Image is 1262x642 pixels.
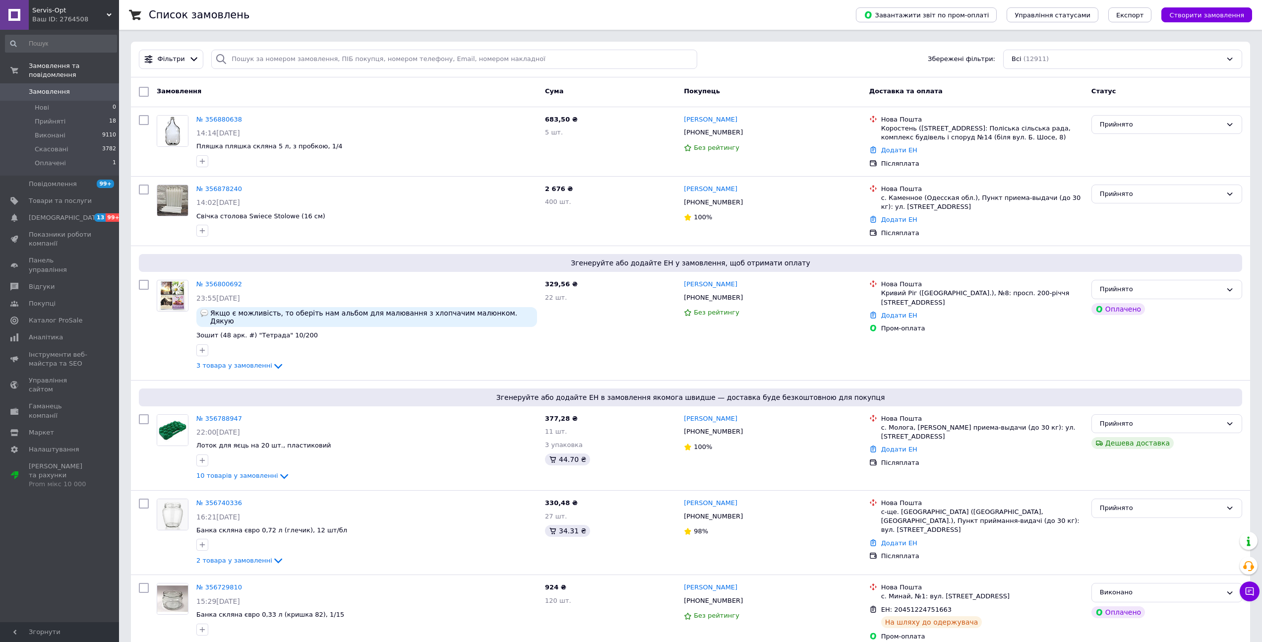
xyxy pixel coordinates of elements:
[29,282,55,291] span: Відгуки
[158,55,185,64] span: Фільтри
[196,557,284,564] a: 2 товара у замовленні
[196,116,242,123] a: № 356880638
[881,280,1083,289] div: Нова Пошта
[1015,11,1090,19] span: Управління статусами
[694,443,712,450] span: 100%
[196,362,272,369] span: 3 товара у замовленні
[196,185,242,193] a: № 356878240
[157,414,188,446] a: Фото товару
[545,294,567,301] span: 22 шт.
[157,115,188,147] a: Фото товару
[881,185,1083,193] div: Нова Пошта
[881,499,1083,508] div: Нова Пошта
[211,50,697,69] input: Пошук за номером замовлення, ПІБ покупця, номером телефону, Email, номером накладної
[196,362,284,369] a: 3 товара у замовленні
[29,462,92,489] span: [PERSON_NAME] та рахунки
[29,213,102,222] span: [DEMOGRAPHIC_DATA]
[29,62,119,79] span: Замовлення та повідомлення
[1100,503,1222,514] div: Прийнято
[1012,55,1022,64] span: Всі
[29,256,92,274] span: Панель управління
[29,196,92,205] span: Товари та послуги
[694,612,739,619] span: Без рейтингу
[29,350,92,368] span: Інструменти веб-майстра та SEO
[881,159,1083,168] div: Післяплата
[196,428,240,436] span: 22:00[DATE]
[881,508,1083,535] div: с-ще. [GEOGRAPHIC_DATA] ([GEOGRAPHIC_DATA], [GEOGRAPHIC_DATA].), Пункт приймання-видачі (до 30 кг...
[1007,7,1098,22] button: Управління статусами
[196,331,318,339] a: Зошит (48 арк. #) "Тетрада" 10/200
[157,415,188,446] img: Фото товару
[881,552,1083,561] div: Післяплата
[29,230,92,248] span: Показники роботи компанії
[545,583,566,591] span: 924 ₴
[682,196,745,209] div: [PHONE_NUMBER]
[684,115,737,125] a: [PERSON_NAME]
[29,480,92,489] div: Prom мікс 10 000
[545,185,573,193] span: 2 676 ₴
[856,7,997,22] button: Завантажити звіт по пром-оплаті
[157,583,188,614] img: Фото товару
[29,299,56,308] span: Покупці
[143,258,1238,268] span: Згенеруйте або додайте ЕН у замовлення, щоб отримати оплату
[35,103,49,112] span: Нові
[1100,120,1222,130] div: Прийнято
[113,103,116,112] span: 0
[196,212,325,220] a: Свічка столова Swiece Stolowe (16 см)
[682,126,745,139] div: [PHONE_NUMBER]
[196,472,278,480] span: 10 товарів у замовленні
[545,87,563,95] span: Cума
[5,35,117,53] input: Пошук
[113,159,116,168] span: 1
[545,128,563,136] span: 5 шт.
[29,316,82,325] span: Каталог ProSale
[200,309,208,317] img: :speech_balloon:
[1169,11,1244,19] span: Створити замовлення
[545,198,571,205] span: 400 шт.
[157,116,188,146] img: Фото товару
[196,129,240,137] span: 14:14[DATE]
[29,87,70,96] span: Замовлення
[157,185,188,216] img: Фото товару
[109,117,116,126] span: 18
[196,442,331,449] span: Лоток для яєць на 20 шт., пластиковий
[196,415,242,422] a: № 356788947
[545,116,578,123] span: 683,50 ₴
[545,428,567,435] span: 11 шт.
[1091,87,1116,95] span: Статус
[1161,7,1252,22] button: Створити замовлення
[928,55,995,64] span: Збережені фільтри:
[881,229,1083,238] div: Післяплата
[196,611,344,618] a: Банка скляна євро 0,33 л (кришка 82), 1/15
[881,583,1083,592] div: Нова Пошта
[29,333,63,342] span: Аналітика
[157,499,188,530] a: Фото товару
[545,513,567,520] span: 27 шт.
[869,87,943,95] span: Доставка та оплата
[157,185,188,216] a: Фото товару
[881,423,1083,441] div: с. Молога, [PERSON_NAME] приема-выдачи (до 30 кг): ул. [STREET_ADDRESS]
[545,597,571,604] span: 120 шт.
[881,616,982,628] div: На шляху до одержувача
[682,594,745,607] div: [PHONE_NUMBER]
[29,376,92,394] span: Управління сайтом
[545,415,578,422] span: 377,28 ₴
[881,592,1083,601] div: с. Минай, №1: вул. [STREET_ADDRESS]
[881,216,917,223] a: Додати ЕН
[682,510,745,523] div: [PHONE_NUMBER]
[29,402,92,420] span: Гаманець компанії
[545,280,578,288] span: 329,56 ₴
[97,180,114,188] span: 99+
[881,146,917,154] a: Додати ЕН
[881,312,917,319] a: Додати ЕН
[143,392,1238,402] span: Згенеруйте або додайте ЕН в замовлення якомога швидше — доставка буде безкоштовною для покупця
[881,446,917,453] a: Додати ЕН
[881,289,1083,307] div: Кривий Ріг ([GEOGRAPHIC_DATA].), №8: просп. 200-річчя [STREET_ADDRESS]
[881,414,1083,423] div: Нова Пошта
[196,513,240,521] span: 16:21[DATE]
[1100,419,1222,429] div: Прийнято
[1091,606,1145,618] div: Оплачено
